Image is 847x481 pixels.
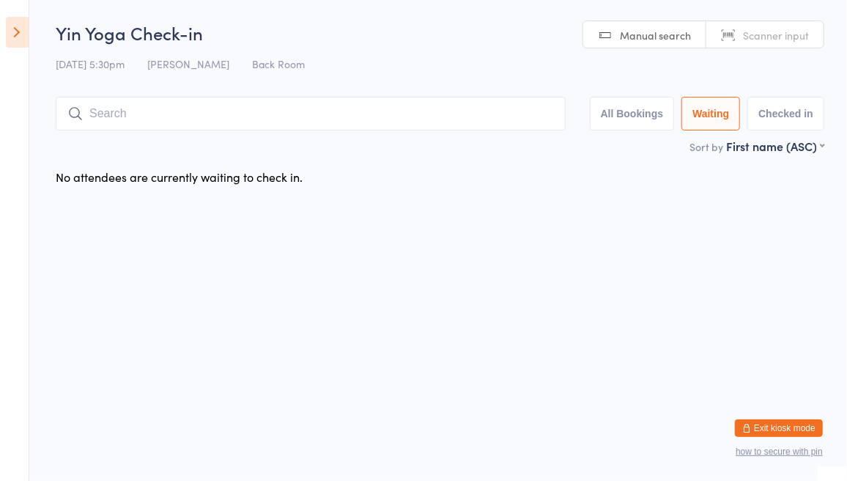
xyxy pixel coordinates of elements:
[590,97,675,131] button: All Bookings
[735,419,823,437] button: Exit kiosk mode
[56,169,303,185] div: No attendees are currently waiting to check in.
[252,56,305,71] span: Back Room
[620,28,691,43] span: Manual search
[743,28,809,43] span: Scanner input
[689,139,723,154] label: Sort by
[747,97,824,131] button: Checked in
[56,56,125,71] span: [DATE] 5:30pm
[56,21,824,45] h2: Yin Yoga Check-in
[147,56,229,71] span: [PERSON_NAME]
[736,447,823,457] button: how to secure with pin
[56,97,566,131] input: Search
[726,138,824,154] div: First name (ASC)
[681,97,740,131] button: Waiting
